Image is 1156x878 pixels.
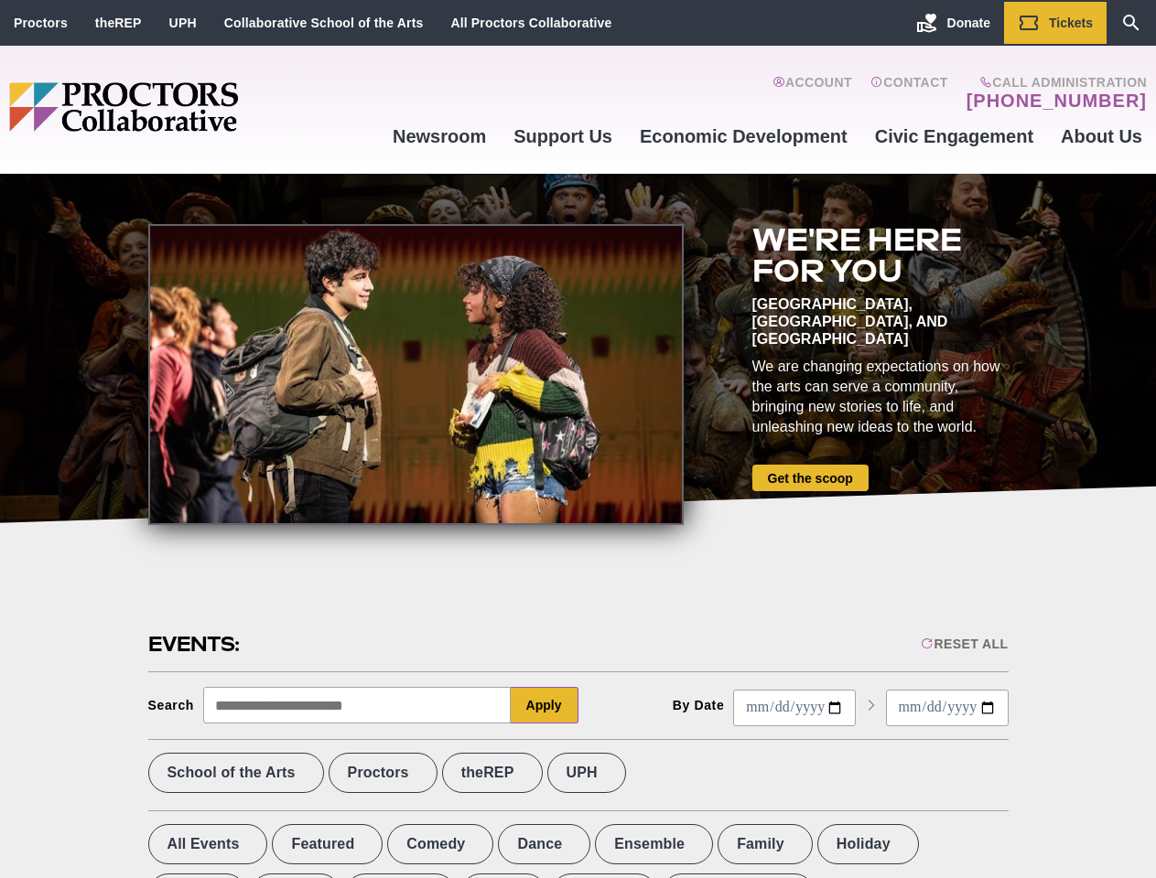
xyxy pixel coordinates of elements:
img: Proctors logo [9,82,379,132]
a: Contact [870,75,948,112]
label: Comedy [387,824,493,864]
a: theREP [95,16,142,30]
div: Search [148,698,195,712]
label: All Events [148,824,268,864]
label: Featured [272,824,383,864]
label: Holiday [817,824,919,864]
label: School of the Arts [148,753,324,793]
a: Collaborative School of the Arts [224,16,424,30]
div: [GEOGRAPHIC_DATA], [GEOGRAPHIC_DATA], and [GEOGRAPHIC_DATA] [752,295,1009,348]
a: Newsroom [379,112,500,161]
a: [PHONE_NUMBER] [967,90,1147,112]
div: Reset All [921,637,1008,651]
a: Economic Development [626,112,861,161]
a: Tickets [1004,2,1107,44]
a: Account [772,75,852,112]
a: Proctors [14,16,68,30]
label: Ensemble [595,824,713,864]
button: Apply [511,687,578,723]
label: UPH [547,753,626,793]
a: Search [1107,2,1156,44]
span: Call Administration [961,75,1147,90]
h2: Events: [148,630,243,658]
label: theREP [442,753,543,793]
span: Tickets [1049,16,1093,30]
span: Donate [947,16,990,30]
a: Civic Engagement [861,112,1047,161]
a: Support Us [500,112,626,161]
h2: We're here for you [752,224,1009,286]
div: We are changing expectations on how the arts can serve a community, bringing new stories to life,... [752,357,1009,437]
a: Donate [902,2,1004,44]
a: About Us [1047,112,1156,161]
div: By Date [673,698,725,712]
label: Family [718,824,813,864]
label: Proctors [329,753,438,793]
a: All Proctors Collaborative [450,16,611,30]
a: Get the scoop [752,465,869,491]
label: Dance [498,824,590,864]
a: UPH [169,16,197,30]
